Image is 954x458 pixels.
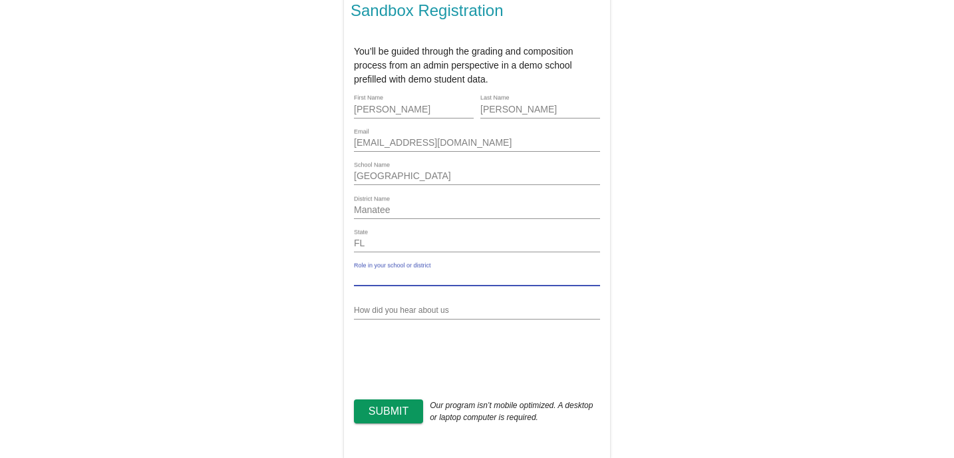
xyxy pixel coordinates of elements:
[351,1,603,21] h2: Sandbox Registration
[354,306,600,316] input: How did you hear about us
[354,272,600,282] input: Role in your school or district
[354,238,600,249] input: state
[354,45,600,87] p: You’ll be guided through the grading and composition process from an admin perspective in a demo ...
[369,405,408,417] span: Submit
[430,399,600,423] p: Our program isn’t mobile optimized. A desktop or laptop computer is required.
[354,138,600,148] input: Email
[354,399,423,423] button: Submit
[354,171,600,182] input: SchoolName
[354,330,556,381] iframe: reCAPTCHA
[354,105,474,115] input: First Name
[480,105,600,115] input: Last Name
[354,205,600,216] input: District Name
